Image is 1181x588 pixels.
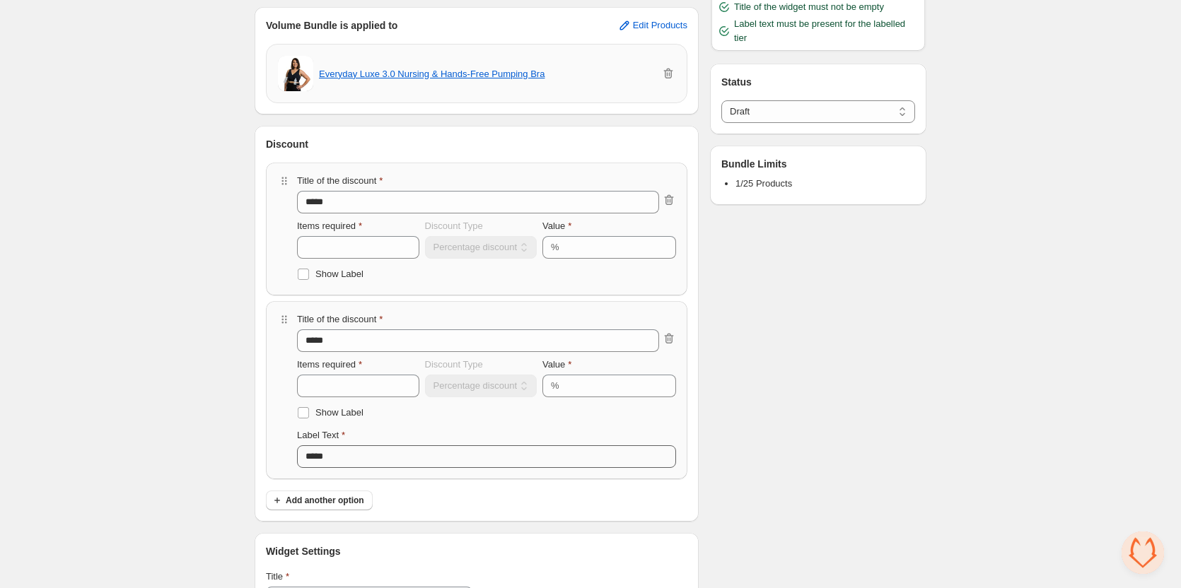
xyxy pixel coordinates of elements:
label: Discount Type [425,219,483,233]
span: Edit Products [633,20,687,31]
span: 1/25 Products [735,178,792,189]
h3: Widget Settings [266,544,341,558]
button: Edit Products [609,14,696,37]
h3: Discount [266,137,308,151]
label: Items required [297,219,362,233]
span: Label text must be present for the labelled tier [734,17,919,45]
label: Value [542,219,571,233]
label: Discount Type [425,358,483,372]
h3: Volume Bundle is applied to [266,18,397,33]
button: Everyday Luxe 3.0 Nursing & Hands-Free Pumping Bra [319,69,545,79]
div: % [551,379,559,393]
label: Title of the discount [297,312,383,327]
span: Add another option [286,495,364,506]
label: Title [266,570,289,584]
button: Add another option [266,490,373,510]
h3: Bundle Limits [721,157,787,171]
img: Everyday Luxe 3.0 Nursing & Hands-Free Pumping Bra [278,56,313,91]
span: Show Label [315,269,363,279]
label: Label Text [297,428,345,442]
h3: Status [721,75,915,89]
div: % [551,240,559,254]
label: Items required [297,358,362,372]
label: Value [542,358,571,372]
span: Show Label [315,407,363,418]
a: Open chat [1122,531,1164,574]
label: Title of the discount [297,174,383,188]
